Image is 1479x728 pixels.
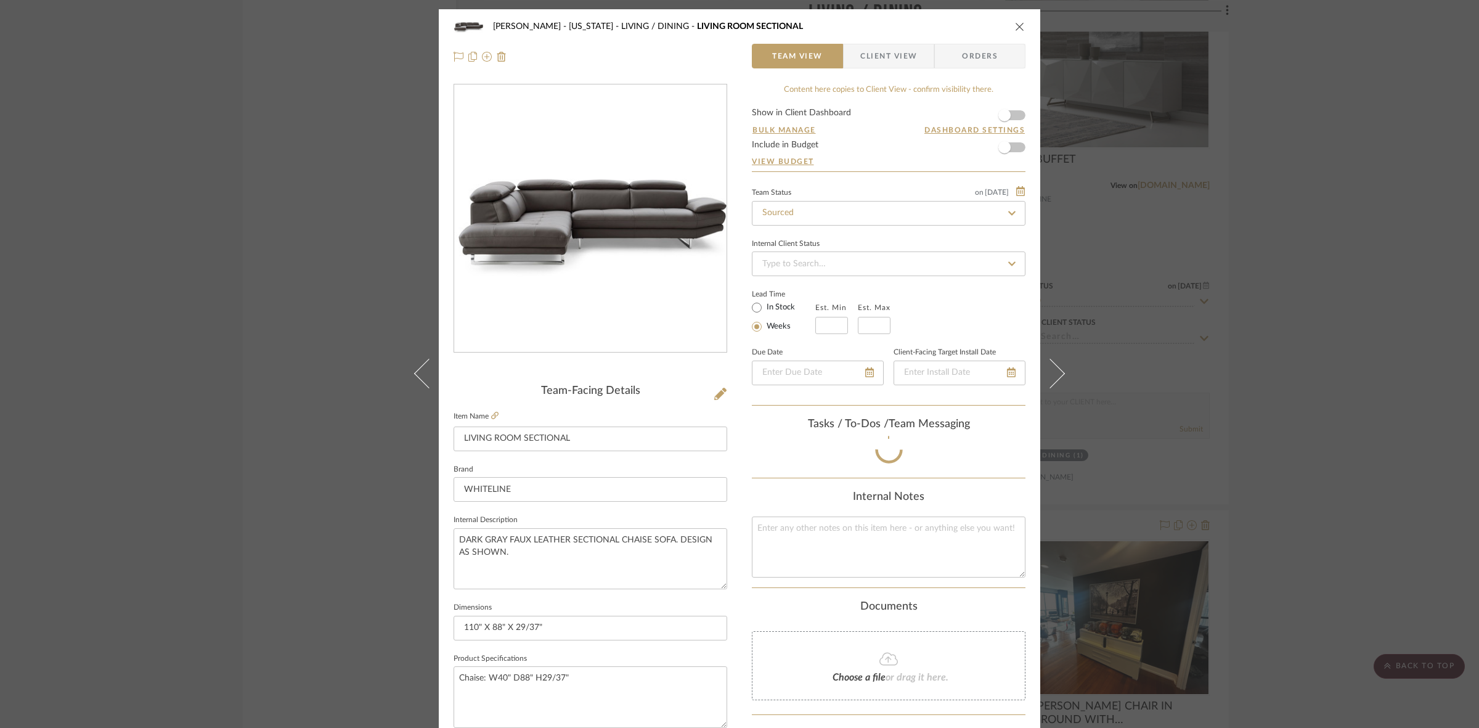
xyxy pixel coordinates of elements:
label: Client-Facing Target Install Date [894,350,996,356]
span: Tasks / To-Dos / [808,419,889,430]
div: team Messaging [752,418,1025,431]
input: Enter Install Date [894,361,1025,385]
button: close [1014,21,1025,32]
label: Product Specifications [454,656,527,662]
span: Choose a file [833,673,886,682]
div: Team Status [752,190,791,196]
div: Team-Facing Details [454,385,727,398]
div: Documents [752,600,1025,614]
label: Dimensions [454,605,492,611]
div: Internal Client Status [752,241,820,247]
img: 71bee28a-25db-41ca-9a1d-ce84e4f89185_48x40.jpg [454,14,483,39]
div: Content here copies to Client View - confirm visibility there. [752,84,1025,96]
mat-radio-group: Select item type [752,300,815,334]
span: LIVING / DINING [621,22,697,31]
input: Enter Brand [454,477,727,502]
label: Est. Min [815,303,847,312]
input: Type to Search… [752,201,1025,226]
button: Dashboard Settings [924,125,1025,136]
input: Enter the dimensions of this item [454,616,727,640]
div: Internal Notes [752,491,1025,504]
label: Item Name [454,411,499,422]
span: [DATE] [984,188,1010,197]
label: Internal Description [454,517,518,523]
input: Enter Item Name [454,427,727,451]
span: Team View [772,44,823,68]
span: Orders [948,44,1011,68]
img: Remove from project [497,52,507,62]
label: Brand [454,467,473,473]
span: on [975,189,984,196]
input: Type to Search… [752,252,1025,276]
a: View Budget [752,157,1025,166]
label: Weeks [764,321,791,332]
label: Lead Time [752,288,815,300]
label: Due Date [752,350,783,356]
span: LIVING ROOM SECTIONAL [697,22,803,31]
span: or drag it here. [886,673,948,682]
span: Client View [860,44,917,68]
input: Enter Due Date [752,361,884,385]
img: 71bee28a-25db-41ca-9a1d-ce84e4f89185_436x436.jpg [454,121,727,317]
label: In Stock [764,302,795,313]
button: Bulk Manage [752,125,817,136]
span: [PERSON_NAME] - [US_STATE] [493,22,621,31]
label: Est. Max [858,303,890,312]
div: 0 [454,121,727,317]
